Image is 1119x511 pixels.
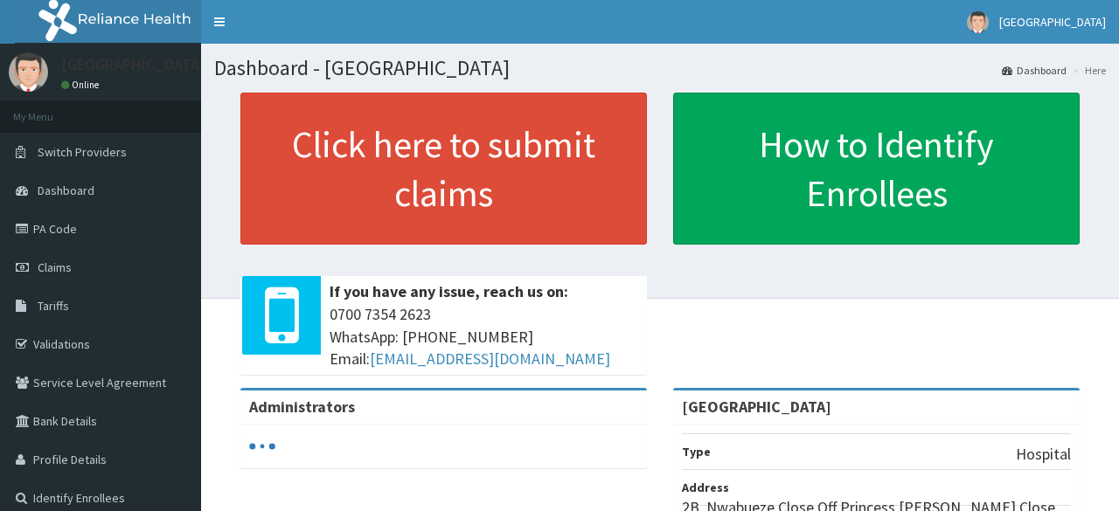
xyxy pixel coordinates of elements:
strong: [GEOGRAPHIC_DATA] [682,397,831,417]
p: [GEOGRAPHIC_DATA] [61,57,205,73]
a: Click here to submit claims [240,93,647,245]
a: Online [61,79,103,91]
span: [GEOGRAPHIC_DATA] [999,14,1106,30]
span: Dashboard [38,183,94,198]
span: Switch Providers [38,144,127,160]
li: Here [1068,63,1106,78]
a: Dashboard [1002,63,1067,78]
b: Administrators [249,397,355,417]
a: [EMAIL_ADDRESS][DOMAIN_NAME] [370,349,610,369]
b: Type [682,444,711,459]
img: User Image [9,52,48,92]
span: 0700 7354 2623 WhatsApp: [PHONE_NUMBER] Email: [330,303,638,370]
svg: audio-loading [249,433,275,459]
a: How to Identify Enrollees [673,93,1080,245]
p: Hospital [1016,443,1071,466]
b: If you have any issue, reach us on: [330,281,568,301]
b: Address [682,480,729,495]
span: Tariffs [38,298,69,314]
img: User Image [967,11,989,33]
span: Claims [38,259,72,275]
h1: Dashboard - [GEOGRAPHIC_DATA] [214,57,1106,79]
